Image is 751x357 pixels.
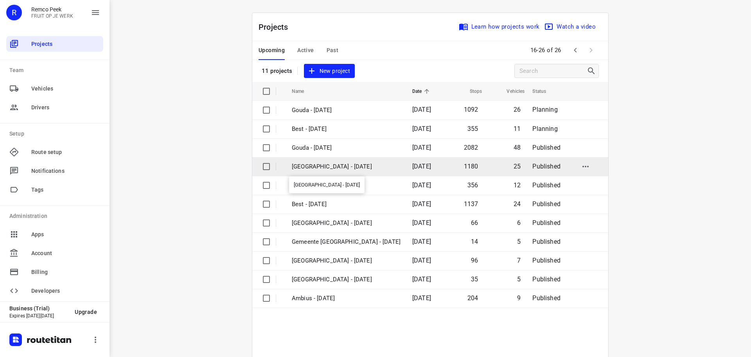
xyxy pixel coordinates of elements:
[532,163,561,170] span: Published
[292,181,401,190] p: Drachten - Wednesday
[412,219,431,227] span: [DATE]
[6,144,103,160] div: Route setup
[327,45,339,55] span: Past
[6,100,103,115] div: Drivers
[292,219,401,228] p: Antwerpen - Wednesday
[514,163,521,170] span: 25
[471,257,478,264] span: 96
[514,144,521,151] span: 48
[460,87,482,96] span: Stops
[517,219,521,227] span: 6
[31,186,100,194] span: Tags
[532,294,561,302] span: Published
[9,313,68,319] p: Expires [DATE][DATE]
[292,125,401,134] p: Best - Thursday
[292,275,401,284] p: Gemeente Rotterdam - Monday
[464,200,478,208] span: 1137
[412,163,431,170] span: [DATE]
[412,257,431,264] span: [DATE]
[75,309,97,315] span: Upgrade
[514,125,521,132] span: 11
[532,181,561,189] span: Published
[292,256,401,265] p: Gemeente Rotterdam - Tuesday
[412,106,431,113] span: [DATE]
[6,227,103,242] div: Apps
[31,167,100,175] span: Notifications
[292,87,314,96] span: Name
[309,66,350,76] span: New project
[514,106,521,113] span: 26
[412,87,432,96] span: Date
[467,294,478,302] span: 204
[6,163,103,179] div: Notifications
[517,238,521,245] span: 5
[297,45,314,55] span: Active
[527,42,565,59] span: 16-26 of 26
[6,36,103,52] div: Projects
[9,66,103,74] p: Team
[514,181,521,189] span: 12
[532,275,561,283] span: Published
[412,181,431,189] span: [DATE]
[9,212,103,220] p: Administration
[587,66,598,76] div: Search
[496,87,525,96] span: Vehicles
[31,230,100,239] span: Apps
[471,275,478,283] span: 35
[517,257,521,264] span: 7
[31,85,100,93] span: Vehicles
[412,144,431,151] span: [DATE]
[517,275,521,283] span: 5
[304,64,355,78] button: New project
[292,106,401,115] p: Gouda - Thursday
[412,200,431,208] span: [DATE]
[259,45,285,55] span: Upcoming
[412,238,431,245] span: [DATE]
[412,125,431,132] span: [DATE]
[292,294,401,303] p: Ambius - Monday
[292,200,401,209] p: Best - Wednesday
[464,163,478,170] span: 1180
[412,275,431,283] span: [DATE]
[6,5,22,20] div: R
[532,106,557,113] span: Planning
[514,200,521,208] span: 24
[583,42,599,58] span: Next Page
[517,294,521,302] span: 9
[6,81,103,96] div: Vehicles
[532,257,561,264] span: Published
[464,144,478,151] span: 2082
[412,294,431,302] span: [DATE]
[292,162,401,171] p: [GEOGRAPHIC_DATA] - [DATE]
[31,249,100,257] span: Account
[292,237,401,246] p: Gemeente Rotterdam - Wednesday
[532,144,561,151] span: Published
[519,65,587,77] input: Search projects
[262,67,293,74] p: 11 projects
[31,103,100,112] span: Drivers
[9,130,103,138] p: Setup
[31,268,100,276] span: Billing
[532,87,556,96] span: Status
[259,21,295,33] p: Projects
[532,200,561,208] span: Published
[467,181,478,189] span: 356
[6,264,103,280] div: Billing
[464,106,478,113] span: 1092
[467,125,478,132] span: 355
[6,283,103,299] div: Developers
[6,245,103,261] div: Account
[532,219,561,227] span: Published
[292,143,401,152] p: Gouda - Wednesday
[532,125,557,132] span: Planning
[31,287,100,295] span: Developers
[68,305,103,319] button: Upgrade
[9,305,68,312] p: Business (Trial)
[568,42,583,58] span: Previous Page
[31,40,100,48] span: Projects
[31,148,100,156] span: Route setup
[31,6,73,13] p: Remco Peek
[471,238,478,245] span: 14
[6,182,103,198] div: Tags
[471,219,478,227] span: 66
